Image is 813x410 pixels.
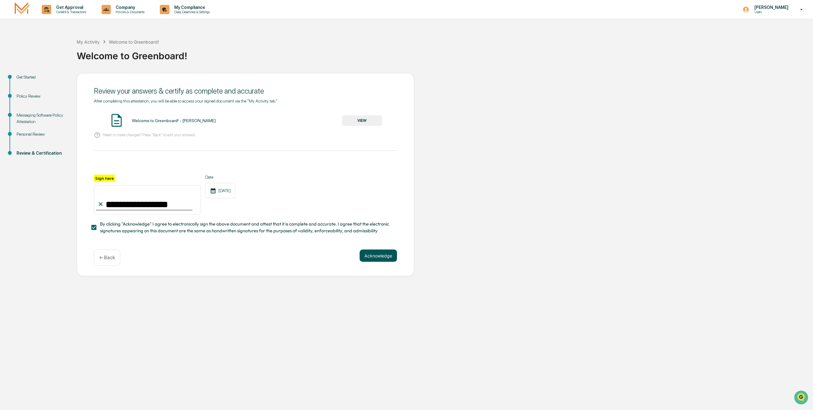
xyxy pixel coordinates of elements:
span: Preclearance [12,77,40,83]
div: My Activity [77,39,100,44]
div: 🖐️ [6,78,11,83]
div: Review & Certification [17,150,67,157]
img: logo [15,2,29,17]
span: Data Lookup [12,89,39,95]
a: 🔎Data Lookup [4,86,41,97]
div: [DATE] [205,183,235,199]
a: 🗄️Attestations [42,75,79,86]
div: Get Started [17,74,67,80]
span: Pylon [61,104,74,108]
img: 1746055101610-c473b297-6a78-478c-a979-82029cc54cd1 [6,47,17,58]
p: ← Back [99,255,115,261]
div: We're available if you need us! [21,53,78,58]
iframe: Open customer support [793,390,810,406]
div: Welcome to Greenboard! - [PERSON_NAME] [132,118,216,123]
div: Policy Review [17,93,67,99]
div: Welcome to Greenboard! [109,39,159,44]
button: Start new chat [104,48,112,56]
a: Powered byPylon [43,103,74,108]
p: Company [111,5,148,10]
div: 🗄️ [44,78,49,83]
p: Get Approval [51,5,89,10]
span: After completing this attestation, you will be able to access your signed document via the "My Ac... [94,99,277,103]
button: VIEW [342,115,382,126]
p: How can we help? [6,13,112,22]
p: Data, Deadlines & Settings [169,10,213,14]
p: My Compliance [169,5,213,10]
img: Document Icon [109,113,124,128]
div: 🔎 [6,89,11,94]
div: Messaging Software Policy Attestation [17,112,67,125]
p: Users [749,10,791,14]
label: Date [205,175,235,180]
p: [PERSON_NAME] [749,5,791,10]
label: Sign here [94,175,115,182]
span: By clicking "Acknowledge" I agree to electronically sign the above document and attest that it is... [100,221,392,234]
p: Need to make changes? Press "Back" to edit your answers [103,133,195,137]
div: Review your answers & certify as complete and accurate [94,87,397,95]
p: Policies & Documents [111,10,148,14]
div: Personal Review [17,131,67,137]
p: Content & Transactions [51,10,89,14]
div: Start new chat [21,47,101,53]
a: 🖐️Preclearance [4,75,42,86]
span: Attestations [51,77,76,83]
div: Welcome to Greenboard! [77,45,810,61]
button: Acknowledge [360,249,397,262]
